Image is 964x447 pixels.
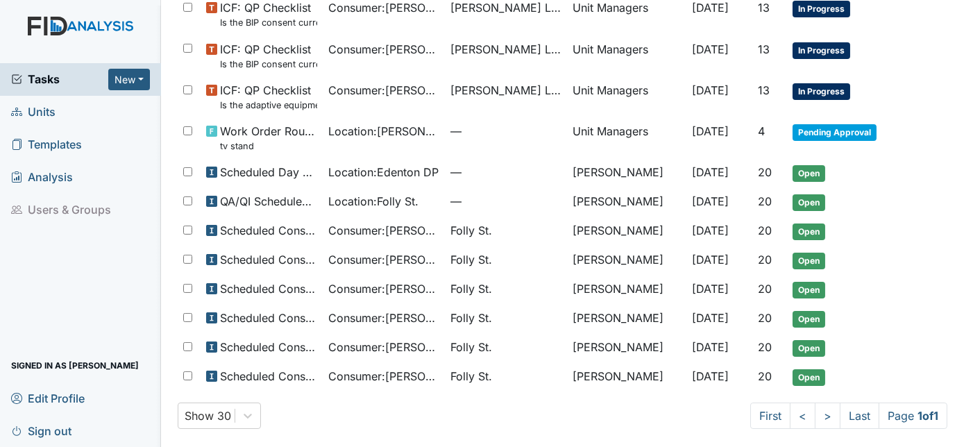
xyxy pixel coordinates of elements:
[758,223,772,237] span: 20
[220,368,317,385] span: Scheduled Consumer Chart Review
[185,407,232,424] div: Show 30
[567,35,686,76] td: Unit Managers
[692,124,729,138] span: [DATE]
[220,193,317,210] span: QA/QI Scheduled Inspection
[793,311,825,328] span: Open
[692,253,729,267] span: [DATE]
[758,369,772,383] span: 20
[567,333,686,362] td: [PERSON_NAME]
[328,164,439,180] span: Location : Edenton DP
[918,409,938,423] strong: 1 of 1
[108,69,150,90] button: New
[328,251,439,268] span: Consumer : [PERSON_NAME]
[220,123,317,153] span: Work Order Routine tv stand
[450,368,492,385] span: Folly St.
[450,164,561,180] span: —
[220,164,317,180] span: Scheduled Day Program Inspection
[692,223,729,237] span: [DATE]
[692,282,729,296] span: [DATE]
[11,134,82,155] span: Templates
[567,158,686,187] td: [PERSON_NAME]
[567,187,686,217] td: [PERSON_NAME]
[793,1,850,17] span: In Progress
[328,222,439,239] span: Consumer : [PERSON_NAME]
[879,403,947,429] span: Page
[450,123,561,140] span: —
[220,310,317,326] span: Scheduled Consumer Chart Review
[450,41,561,58] span: [PERSON_NAME] Loop
[567,217,686,246] td: [PERSON_NAME]
[758,83,770,97] span: 13
[567,362,686,391] td: [PERSON_NAME]
[692,1,729,15] span: [DATE]
[750,403,790,429] a: First
[692,165,729,179] span: [DATE]
[11,101,56,123] span: Units
[567,117,686,158] td: Unit Managers
[793,83,850,100] span: In Progress
[328,339,439,355] span: Consumer : [PERSON_NAME]
[450,251,492,268] span: Folly St.
[11,167,73,188] span: Analysis
[692,83,729,97] span: [DATE]
[220,99,317,112] small: Is the adaptive equipment consent current? (document the date in the comment section)
[758,42,770,56] span: 13
[220,41,317,71] span: ICF: QP Checklist Is the BIP consent current? (document the date, BIP number in the comment section)
[567,246,686,275] td: [PERSON_NAME]
[328,41,439,58] span: Consumer : [PERSON_NAME]
[328,123,439,140] span: Location : [PERSON_NAME] Loop
[220,222,317,239] span: Scheduled Consumer Chart Review
[692,340,729,354] span: [DATE]
[450,193,561,210] span: —
[692,369,729,383] span: [DATE]
[567,275,686,304] td: [PERSON_NAME]
[567,76,686,117] td: Unit Managers
[758,1,770,15] span: 13
[11,71,108,87] a: Tasks
[450,82,561,99] span: [PERSON_NAME] Loop
[750,403,947,429] nav: task-pagination
[793,282,825,298] span: Open
[11,387,85,409] span: Edit Profile
[328,82,439,99] span: Consumer : [PERSON_NAME]
[793,194,825,211] span: Open
[758,340,772,354] span: 20
[450,280,492,297] span: Folly St.
[758,253,772,267] span: 20
[692,311,729,325] span: [DATE]
[567,304,686,333] td: [PERSON_NAME]
[450,222,492,239] span: Folly St.
[328,368,439,385] span: Consumer : [PERSON_NAME]
[328,280,439,297] span: Consumer : [PERSON_NAME]
[793,124,877,141] span: Pending Approval
[793,253,825,269] span: Open
[220,339,317,355] span: Scheduled Consumer Chart Review
[11,420,71,441] span: Sign out
[220,16,317,29] small: Is the BIP consent current? (document the date, BIP number in the comment section)
[790,403,815,429] a: <
[758,165,772,179] span: 20
[793,223,825,240] span: Open
[450,339,492,355] span: Folly St.
[793,369,825,386] span: Open
[758,311,772,325] span: 20
[793,340,825,357] span: Open
[692,42,729,56] span: [DATE]
[220,82,317,112] span: ICF: QP Checklist Is the adaptive equipment consent current? (document the date in the comment se...
[220,58,317,71] small: Is the BIP consent current? (document the date, BIP number in the comment section)
[793,165,825,182] span: Open
[758,124,765,138] span: 4
[11,355,139,376] span: Signed in as [PERSON_NAME]
[220,280,317,297] span: Scheduled Consumer Chart Review
[692,194,729,208] span: [DATE]
[815,403,840,429] a: >
[220,251,317,268] span: Scheduled Consumer Chart Review
[328,310,439,326] span: Consumer : [PERSON_NAME]
[220,140,317,153] small: tv stand
[793,42,850,59] span: In Progress
[840,403,879,429] a: Last
[328,193,418,210] span: Location : Folly St.
[758,282,772,296] span: 20
[758,194,772,208] span: 20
